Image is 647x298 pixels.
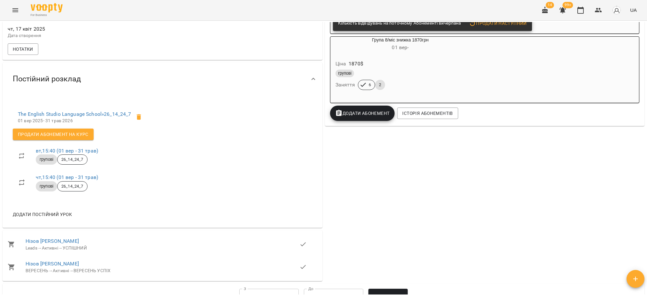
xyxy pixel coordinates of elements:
[131,109,147,125] span: Видалити клієнта з групи 26_14_24_7 для курсу 26_14_24_7?
[546,2,554,8] span: 14
[335,71,354,76] span: групові
[26,261,79,267] a: Нізов [PERSON_NAME]
[8,25,161,33] span: чт, 17 квіт 2025
[26,268,299,274] div: ВЕРЕСЕНЬ Активні ВЕРЕСЕНЬ УСПІХ
[335,109,390,117] span: Додати Абонемент
[3,63,322,95] div: Постійний розклад
[58,183,87,189] span: 26_14_24_7
[31,3,63,12] img: Voopty Logo
[338,18,461,29] div: Кількість відвідувань на поточному Абонементі вичерпана
[563,2,573,8] span: 99+
[13,45,33,53] span: Нотатки
[335,80,355,89] h6: Заняття
[335,59,346,68] h6: Ціна
[402,109,453,117] span: Історія абонементів
[69,268,73,273] span: →
[36,148,98,154] a: вт,15:40 (01 вер - 31 трав)
[630,7,637,13] span: UA
[8,3,23,18] button: Menu
[31,13,63,17] span: For Business
[466,18,529,29] button: Продати наступний
[58,245,63,250] span: →
[36,157,57,162] span: групові
[18,130,89,138] span: Продати абонемент на Курс
[48,268,53,273] span: →
[36,174,98,180] a: чт,15:40 (01 вер - 31 трав)
[469,19,527,27] span: Продати наступний
[10,209,74,220] button: Додати постійний урок
[36,183,57,189] span: групові
[8,43,38,55] button: Нотатки
[57,181,87,191] div: 26_14_24_7
[37,245,42,250] span: →
[330,37,471,98] button: Група 8/міс знижка 1870грн01 вер- Ціна1870$груповіЗаняття62
[13,74,81,84] span: Постійний розклад
[8,33,161,39] p: Дата створення
[397,108,458,119] button: Історія абонементів
[26,238,79,244] a: Нізов [PERSON_NAME]
[628,4,639,16] button: UA
[18,111,131,117] a: The English Studio Language School»26_14_24_7
[58,157,87,162] span: 26_14_24_7
[330,106,395,121] button: Додати Абонемент
[365,82,375,88] span: 6
[13,211,72,218] span: Додати постійний урок
[18,118,131,124] p: 01 вер 2025 - 31 трав 2026
[375,82,385,88] span: 2
[57,154,87,165] div: 26_14_24_7
[349,60,363,68] p: 1870 $
[13,129,94,140] button: Продати абонемент на Курс
[330,37,471,52] div: Група 8/міс знижка 1870грн
[612,6,621,15] img: avatar_s.png
[392,44,409,50] span: 01 вер -
[26,245,299,251] div: Leads Активні УСПІШНИЙ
